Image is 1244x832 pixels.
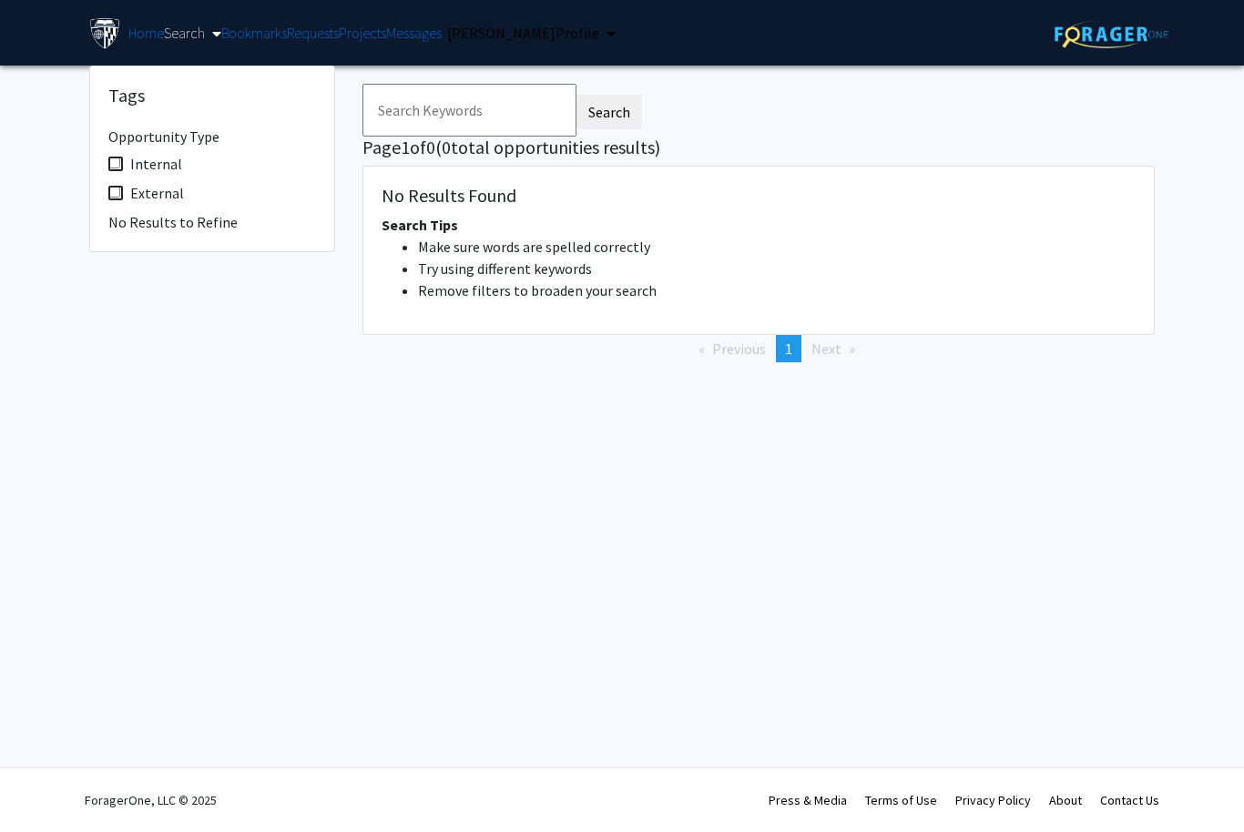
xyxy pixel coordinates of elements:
a: Bookmarks [221,1,287,65]
span: 1 [785,340,792,358]
a: Press & Media [769,792,847,808]
span: Search Tips [382,216,458,234]
div: ForagerOne, LLC © 2025 [85,768,217,832]
li: Remove filters to broaden your search [418,279,1136,301]
li: Make sure words are spelled correctly [418,236,1136,258]
li: Try using different keywords [418,258,1136,279]
h5: No Results Found [382,185,1136,207]
a: About [1049,792,1082,808]
a: Requests [287,1,339,65]
a: Messages [386,1,442,65]
h6: Opportunity Type [108,114,316,146]
a: Terms of Use [865,792,937,808]
img: Johns Hopkins University Logo [89,17,121,49]
button: Search [576,95,642,129]
input: Internal [108,157,120,168]
span: External [130,182,184,204]
span: Next [811,340,841,358]
span: [PERSON_NAME] Profile [447,24,599,42]
h5: Tags [108,85,316,107]
span: No Results to Refine [108,213,238,231]
span: 0 [442,136,451,158]
a: Home [128,1,164,65]
ul: Pagination [362,335,1155,362]
a: Projects [339,1,386,65]
img: ForagerOne Logo [1055,20,1168,48]
a: Contact Us [1100,792,1159,808]
input: Search Keywords [362,84,576,137]
a: Search [164,24,221,42]
span: 0 [426,136,435,158]
span: Previous [712,340,766,358]
span: Internal [130,153,182,175]
input: External [108,186,120,198]
a: Privacy Policy [955,792,1031,808]
span: 1 [401,136,410,158]
h5: Page of ( total opportunities results) [362,137,1155,158]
